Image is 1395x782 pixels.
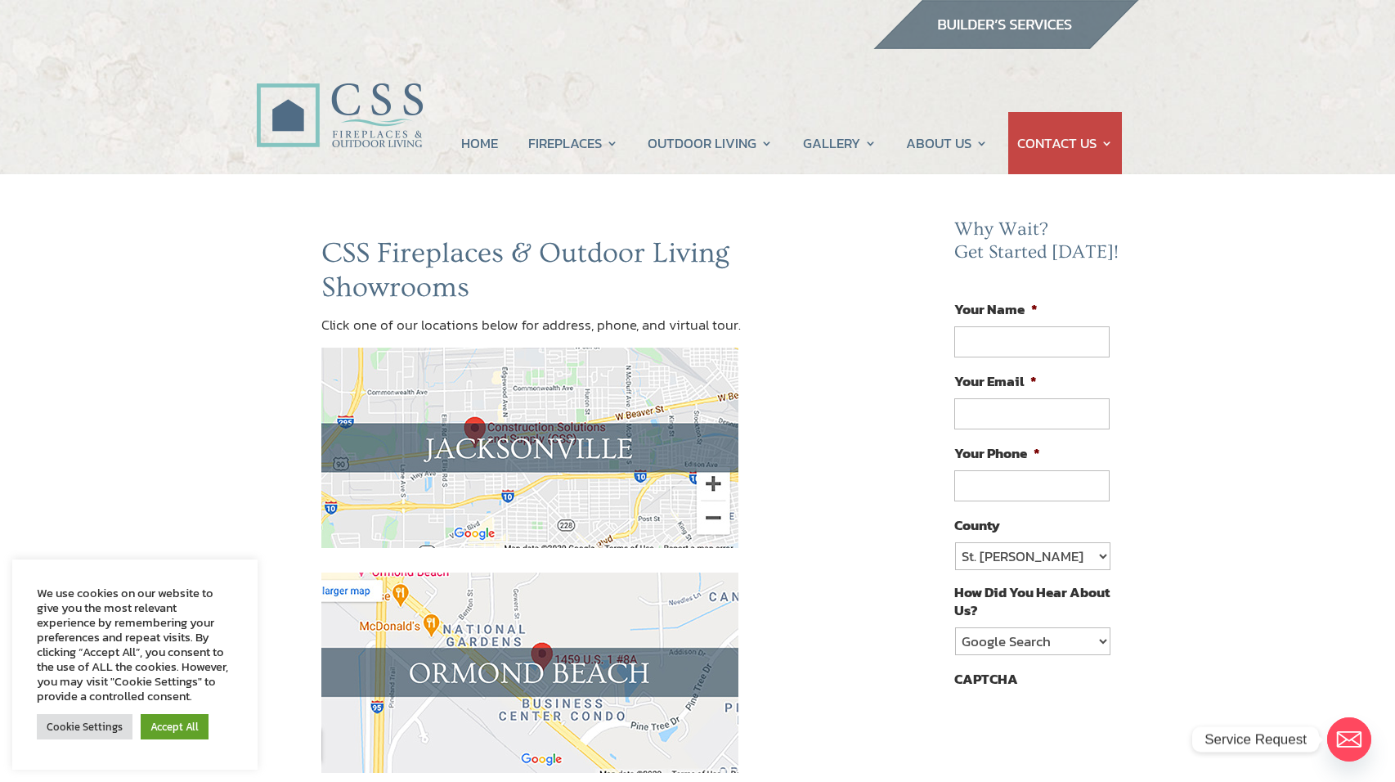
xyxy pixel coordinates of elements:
a: FIREPLACES [528,112,618,174]
img: CSS Fireplaces & Outdoor Living (Formerly Construction Solutions & Supply)- Jacksonville Ormond B... [256,38,423,156]
label: How Did You Hear About Us? [954,583,1110,619]
label: CAPTCHA [954,670,1018,688]
a: GALLERY [803,112,877,174]
h2: Why Wait? Get Started [DATE]! [954,218,1123,272]
a: Email [1327,717,1371,762]
label: Your Name [954,300,1038,318]
label: Your Email [954,372,1037,390]
div: We use cookies on our website to give you the most relevant experience by remembering your prefer... [37,586,233,703]
h1: CSS Fireplaces & Outdoor Living Showrooms [321,236,846,313]
a: CONTACT US [1017,112,1113,174]
a: OUTDOOR LIVING [648,112,773,174]
iframe: reCAPTCHA [954,696,1203,760]
img: map_jax [321,348,738,548]
label: Your Phone [954,444,1040,462]
label: County [954,516,1000,534]
a: CSS Fireplaces & Outdoor Living Ormond Beach [321,757,738,779]
a: ABOUT US [906,112,988,174]
a: Cookie Settings [37,714,132,739]
a: builder services construction supply [872,34,1139,55]
p: Click one of our locations below for address, phone, and virtual tour. [321,313,846,337]
a: CSS Fireplaces & Outdoor Living (Formerly Construction Solutions & Supply) Jacksonville showroom [321,533,738,554]
a: Accept All [141,714,209,739]
a: HOME [461,112,498,174]
img: map_ormond [321,573,738,773]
